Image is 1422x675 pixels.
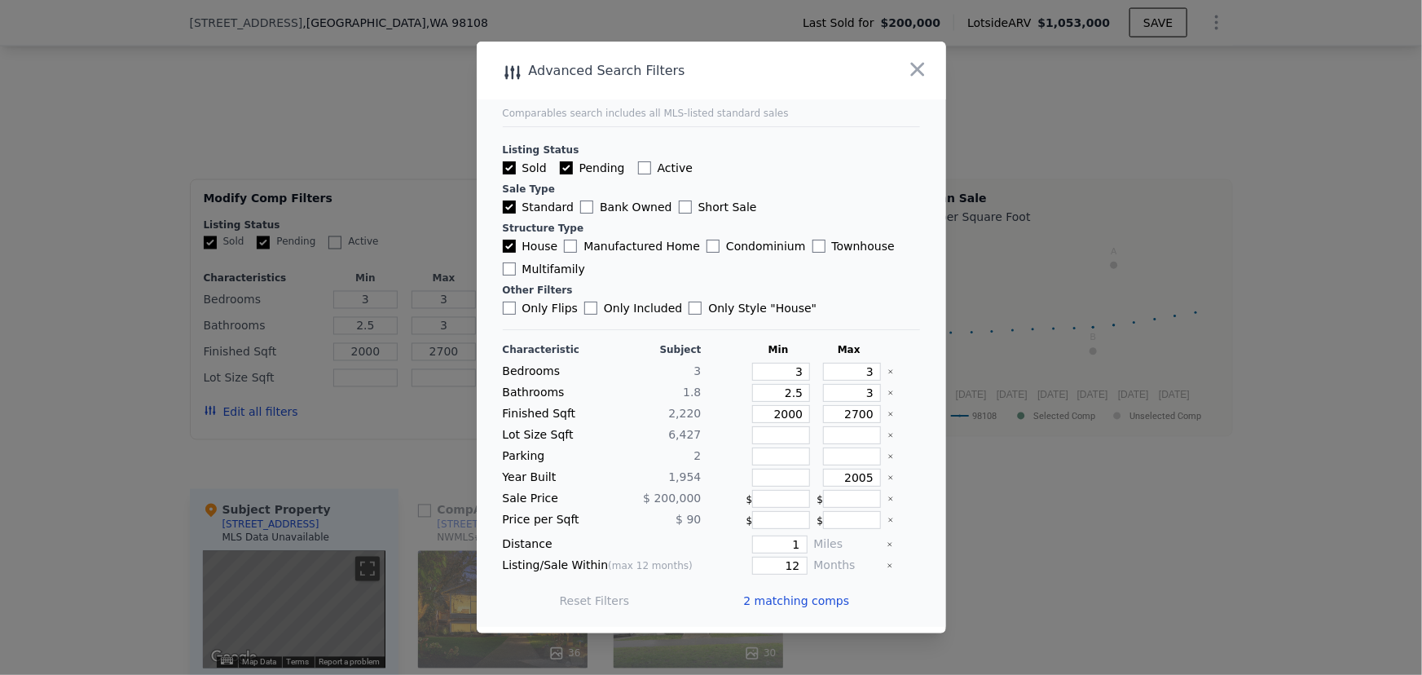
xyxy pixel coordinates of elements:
input: Manufactured Home [564,240,577,253]
label: Standard [503,199,575,215]
span: 1,954 [668,470,701,483]
button: Clear [887,541,893,548]
div: $ [817,490,882,508]
button: Clear [887,496,894,502]
input: Multifamily [503,262,516,276]
div: Distance [503,536,702,554]
div: $ [817,511,882,529]
span: 6,427 [668,428,701,441]
button: Clear [887,517,894,523]
div: Comparables search includes all MLS-listed standard sales [503,107,920,120]
span: (max 12 months) [608,560,693,571]
input: Only Included [584,302,597,315]
label: Short Sale [679,199,757,215]
div: $ [746,490,811,508]
input: Sold [503,161,516,174]
input: Condominium [707,240,720,253]
label: Active [638,160,693,176]
label: Only Included [584,300,682,316]
div: Listing Status [503,143,920,157]
div: Advanced Search Filters [477,60,852,82]
label: Condominium [707,238,805,254]
input: Townhouse [812,240,825,253]
div: Sale Type [503,183,920,196]
div: Characteristic [503,343,599,356]
input: Active [638,161,651,174]
span: 3 [694,364,702,377]
div: Subject [605,343,702,356]
label: Sold [503,160,547,176]
input: Short Sale [679,201,692,214]
input: House [503,240,516,253]
div: Bathrooms [503,384,599,402]
div: Finished Sqft [503,405,599,423]
span: 2 matching comps [744,593,850,609]
span: 2 [694,449,702,462]
div: Months [814,557,880,575]
label: Manufactured Home [564,238,700,254]
button: Clear [887,474,894,481]
button: Reset [560,593,630,609]
input: Standard [503,201,516,214]
button: Clear [887,368,894,375]
div: Other Filters [503,284,920,297]
div: $ [746,511,811,529]
div: Lot Size Sqft [503,426,599,444]
div: Price per Sqft [503,511,599,529]
div: Listing/Sale Within [503,557,702,575]
label: Townhouse [812,238,895,254]
div: Structure Type [503,222,920,235]
input: Bank Owned [580,201,593,214]
input: Only Style "House" [689,302,702,315]
button: Clear [887,411,894,417]
div: Min [746,343,811,356]
input: Only Flips [503,302,516,315]
label: Pending [560,160,625,176]
label: Only Style " House " [689,300,817,316]
span: $ 200,000 [643,492,701,505]
div: Parking [503,448,599,465]
div: Max [817,343,882,356]
button: Clear [887,562,893,569]
span: 2,220 [668,407,701,420]
label: House [503,238,558,254]
button: Clear [887,453,894,460]
div: Bedrooms [503,363,599,381]
span: $ 90 [676,513,701,526]
span: 1.8 [683,386,701,399]
label: Multifamily [503,261,585,277]
label: Only Flips [503,300,579,316]
div: Year Built [503,469,599,487]
label: Bank Owned [580,199,671,215]
button: Clear [887,390,894,396]
button: Clear [887,432,894,439]
div: Miles [814,536,880,554]
input: Pending [560,161,573,174]
div: Sale Price [503,490,599,508]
